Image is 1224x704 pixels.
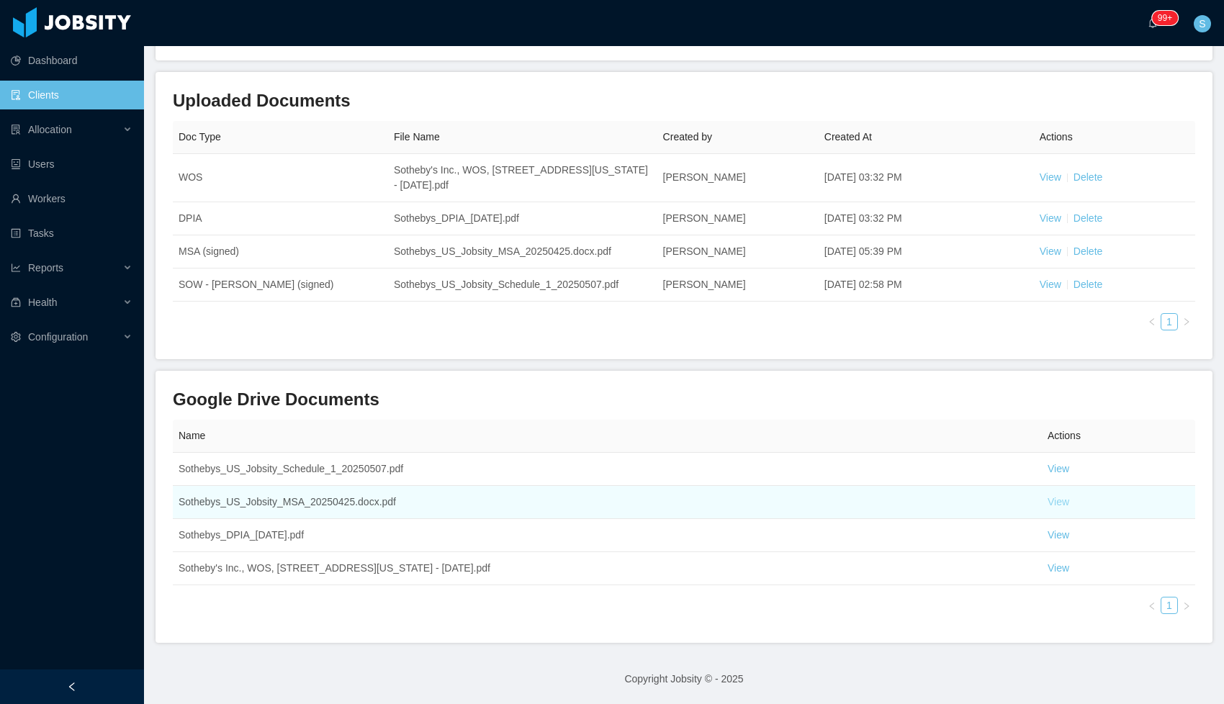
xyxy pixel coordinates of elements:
[1040,245,1061,257] a: View
[388,268,657,302] td: Sothebys_US_Jobsity_Schedule_1_20250507.pdf
[1074,212,1102,224] a: Delete
[11,219,132,248] a: icon: profileTasks
[1048,529,1069,541] a: View
[1074,279,1102,290] a: Delete
[1182,317,1191,326] i: icon: right
[1148,18,1158,28] i: icon: bell
[388,202,657,235] td: Sothebys_DPIA_[DATE].pdf
[11,46,132,75] a: icon: pie-chartDashboard
[1182,602,1191,610] i: icon: right
[173,89,1195,112] h3: Uploaded Documents
[173,388,1195,411] h3: Google Drive Documents
[11,81,132,109] a: icon: auditClients
[663,131,712,143] span: Created by
[1143,313,1161,330] li: Previous Page
[1040,171,1061,183] a: View
[657,235,819,268] td: [PERSON_NAME]
[11,150,132,179] a: icon: robotUsers
[1161,314,1177,330] a: 1
[11,263,21,273] i: icon: line-chart
[11,332,21,342] i: icon: setting
[173,235,388,268] td: MSA (signed)
[1178,313,1195,330] li: Next Page
[28,124,72,135] span: Allocation
[173,486,1042,519] td: Sothebys_US_Jobsity_MSA_20250425.docx.pdf
[1148,317,1156,326] i: icon: left
[28,331,88,343] span: Configuration
[179,430,205,441] span: Name
[1048,430,1081,441] span: Actions
[394,131,440,143] span: File Name
[388,235,657,268] td: Sothebys_US_Jobsity_MSA_20250425.docx.pdf
[173,202,388,235] td: DPIA
[819,202,1034,235] td: [DATE] 03:32 PM
[11,184,132,213] a: icon: userWorkers
[179,131,221,143] span: Doc Type
[11,125,21,135] i: icon: solution
[173,453,1042,486] td: Sothebys_US_Jobsity_Schedule_1_20250507.pdf
[657,268,819,302] td: [PERSON_NAME]
[1074,245,1102,257] a: Delete
[1161,313,1178,330] li: 1
[1143,597,1161,614] li: Previous Page
[819,235,1034,268] td: [DATE] 05:39 PM
[657,154,819,202] td: [PERSON_NAME]
[173,268,388,302] td: SOW - [PERSON_NAME] (signed)
[1040,131,1073,143] span: Actions
[173,154,388,202] td: WOS
[1152,11,1178,25] sup: 1562
[1148,602,1156,610] i: icon: left
[28,297,57,308] span: Health
[824,131,872,143] span: Created At
[657,202,819,235] td: [PERSON_NAME]
[173,552,1042,585] td: Sotheby's Inc., WOS, [STREET_ADDRESS][US_STATE] - [DATE].pdf
[388,154,657,202] td: Sotheby's Inc., WOS, [STREET_ADDRESS][US_STATE] - [DATE].pdf
[1161,597,1178,614] li: 1
[1040,212,1061,224] a: View
[1074,171,1102,183] a: Delete
[1040,279,1061,290] a: View
[144,654,1224,704] footer: Copyright Jobsity © - 2025
[819,268,1034,302] td: [DATE] 02:58 PM
[1048,496,1069,507] a: View
[28,262,63,274] span: Reports
[1161,597,1177,613] a: 1
[173,519,1042,552] td: Sothebys_DPIA_[DATE].pdf
[1048,562,1069,574] a: View
[1199,15,1205,32] span: S
[1048,463,1069,474] a: View
[819,154,1034,202] td: [DATE] 03:32 PM
[1178,597,1195,614] li: Next Page
[11,297,21,307] i: icon: medicine-box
